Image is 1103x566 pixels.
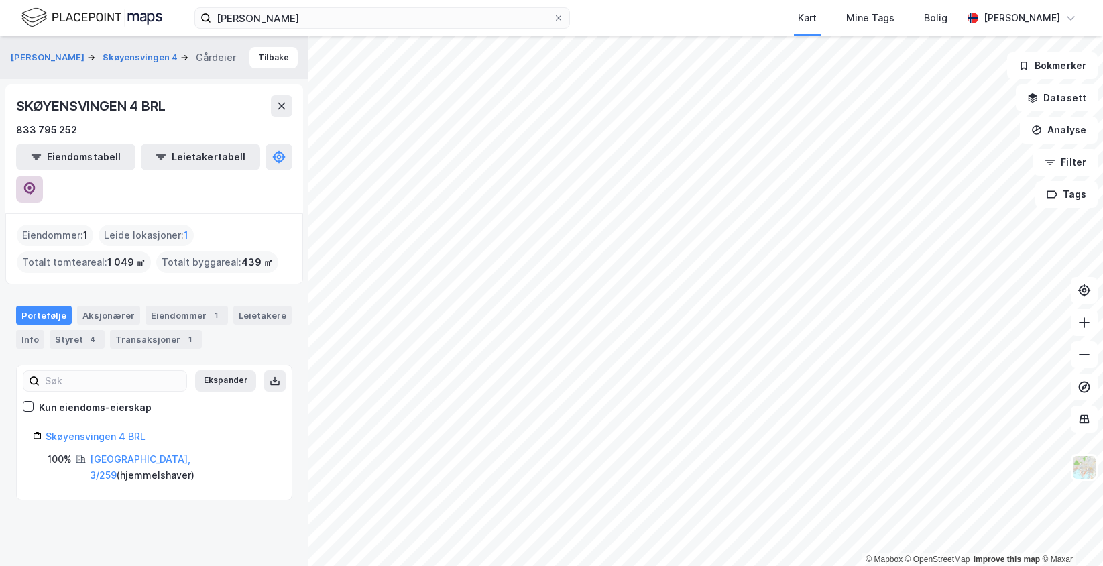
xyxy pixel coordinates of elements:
button: Datasett [1016,84,1098,111]
div: Kun eiendoms-eierskap [39,400,152,416]
div: 1 [209,308,223,322]
button: Tags [1035,181,1098,208]
div: Transaksjoner [110,330,202,349]
span: 1 [184,227,188,243]
button: Tilbake [249,47,298,68]
input: Søk på adresse, matrikkel, gårdeiere, leietakere eller personer [211,8,553,28]
div: Totalt byggareal : [156,251,278,273]
div: Styret [50,330,105,349]
a: Mapbox [866,555,903,564]
div: Eiendommer [146,306,228,325]
button: Eiendomstabell [16,144,135,170]
span: 1 [83,227,88,243]
div: Info [16,330,44,349]
button: Bokmerker [1007,52,1098,79]
div: ( hjemmelshaver ) [90,451,276,484]
button: Filter [1033,149,1098,176]
div: Mine Tags [846,10,894,26]
div: Totalt tomteareal : [17,251,151,273]
div: Kart [798,10,817,26]
div: Bolig [924,10,947,26]
a: [GEOGRAPHIC_DATA], 3/259 [90,453,190,481]
div: Gårdeier [196,50,236,66]
div: 833 795 252 [16,122,77,138]
input: Søk [40,371,186,391]
img: Z [1071,455,1097,480]
a: Improve this map [974,555,1040,564]
a: OpenStreetMap [905,555,970,564]
button: Analyse [1020,117,1098,144]
div: Aksjonærer [77,306,140,325]
button: Leietakertabell [141,144,260,170]
div: 100% [48,451,72,467]
div: Leide lokasjoner : [99,225,194,246]
div: Portefølje [16,306,72,325]
span: 439 ㎡ [241,254,273,270]
span: 1 049 ㎡ [107,254,146,270]
div: [PERSON_NAME] [984,10,1060,26]
div: Eiendommer : [17,225,93,246]
div: 4 [86,333,99,346]
div: SKØYENSVINGEN 4 BRL [16,95,168,117]
img: logo.f888ab2527a4732fd821a326f86c7f29.svg [21,6,162,30]
button: Ekspander [195,370,256,392]
button: [PERSON_NAME] [11,51,87,64]
iframe: Chat Widget [1036,502,1103,566]
a: Skøyensvingen 4 BRL [46,431,146,442]
button: Skøyensvingen 4 [103,51,180,64]
div: 1 [183,333,196,346]
div: Leietakere [233,306,292,325]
